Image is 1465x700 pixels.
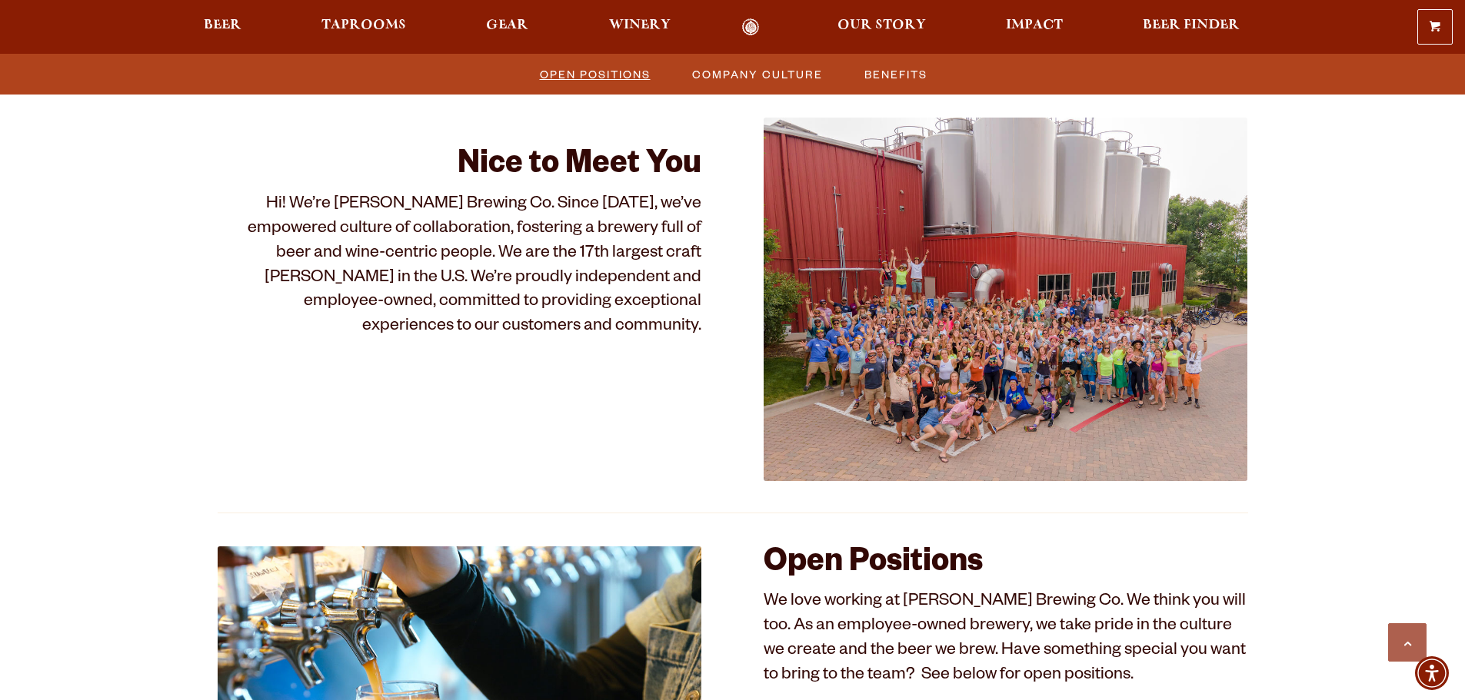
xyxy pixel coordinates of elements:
div: Accessibility Menu [1415,656,1449,690]
a: Odell Home [722,18,780,36]
p: We love working at [PERSON_NAME] Brewing Co. We think you will too. As an employee-owned brewery,... [764,591,1248,689]
a: Benefits [855,63,935,85]
span: Benefits [864,63,927,85]
a: Our Story [827,18,936,36]
span: Impact [1006,19,1063,32]
a: Beer [194,18,251,36]
span: Winery [609,19,671,32]
span: Company Culture [692,63,823,85]
a: Taprooms [311,18,416,36]
a: Company Culture [683,63,831,85]
span: Beer Finder [1143,19,1240,32]
span: Beer [204,19,241,32]
a: Impact [996,18,1073,36]
a: Beer Finder [1133,18,1250,36]
img: 51399232252_e3c7efc701_k (2) [764,118,1248,480]
a: Winery [599,18,681,36]
span: Taprooms [321,19,406,32]
h2: Nice to Meet You [218,148,702,185]
span: Our Story [837,19,926,32]
a: Open Positions [531,63,658,85]
a: Scroll to top [1388,623,1427,662]
a: Gear [476,18,538,36]
span: Open Positions [540,63,651,85]
span: Gear [486,19,528,32]
h2: Open Positions [764,546,1248,583]
span: Hi! We’re [PERSON_NAME] Brewing Co. Since [DATE], we’ve empowered culture of collaboration, foste... [248,196,701,337]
